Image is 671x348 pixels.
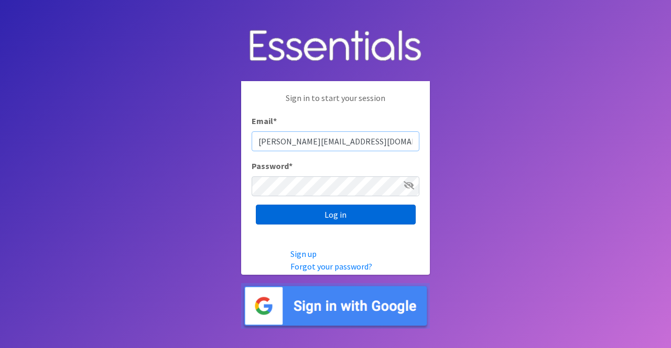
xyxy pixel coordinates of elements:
input: Log in [256,205,416,224]
abbr: required [289,161,293,171]
a: Forgot your password? [290,261,372,272]
img: Sign in with Google [241,283,430,329]
abbr: required [273,116,277,126]
a: Sign up [290,249,317,259]
label: Email [252,115,277,127]
p: Sign in to start your session [252,92,419,115]
img: Human Essentials [241,19,430,73]
label: Password [252,160,293,172]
